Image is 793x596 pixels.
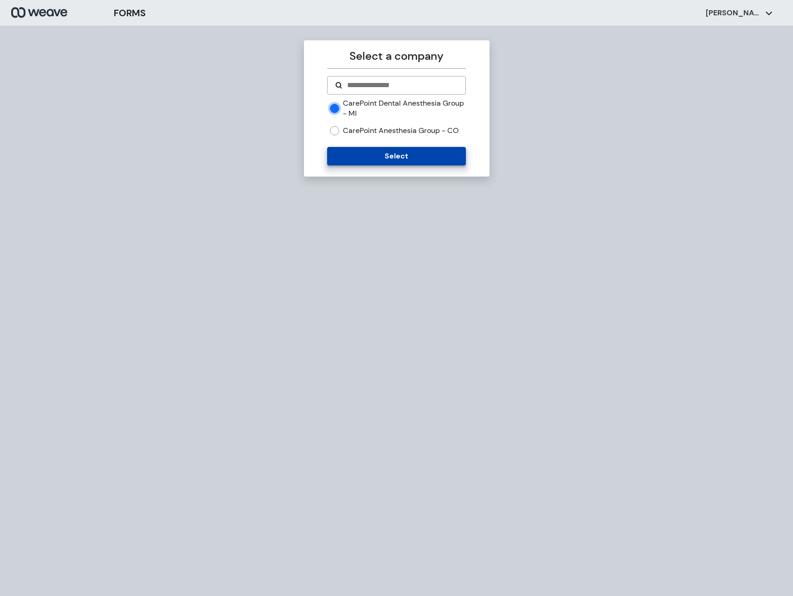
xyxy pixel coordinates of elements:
p: Select a company [327,48,466,64]
h3: FORMS [114,6,146,20]
input: Search [346,80,458,91]
p: [PERSON_NAME] [706,8,761,18]
label: CarePoint Anesthesia Group - CO [343,126,459,136]
button: Select [327,147,466,165]
label: CarePoint Dental Anesthesia Group - MI [343,98,466,118]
